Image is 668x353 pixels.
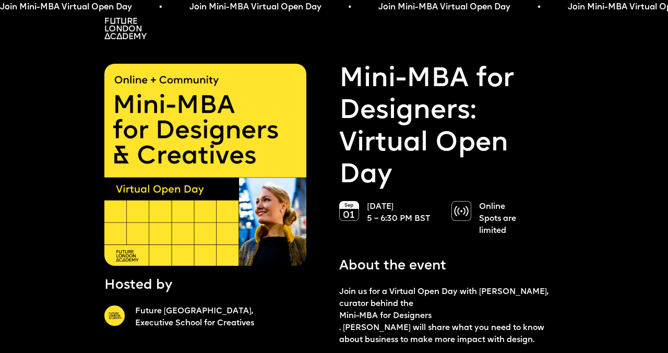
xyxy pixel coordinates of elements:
[104,305,125,326] img: A yellow circle with Future London Academy logo
[339,64,564,128] a: Mini-MBA for Designers:
[339,257,446,276] p: About the event
[536,2,539,13] span: •
[479,201,543,237] p: Online Spots are limited
[135,305,329,330] a: Future [GEOGRAPHIC_DATA],Executive School for Creatives
[104,18,147,39] img: A logo saying in 3 lines: Future London Academy
[347,2,350,13] span: •
[339,64,564,192] p: Virtual Open Day
[367,201,430,225] p: [DATE] 5 – 6:30 PM BST
[104,276,172,295] p: Hosted by
[339,310,564,322] a: Mini-MBA for Designers
[158,2,161,13] span: •
[339,286,564,346] p: Join us for a Virtual Open Day with [PERSON_NAME], curator behind the . [PERSON_NAME] will share ...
